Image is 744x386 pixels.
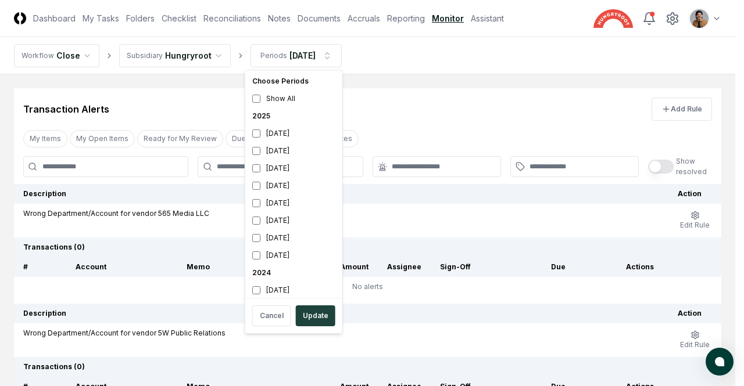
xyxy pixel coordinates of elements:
[248,90,340,107] div: Show All
[248,73,340,90] div: Choose Periods
[248,177,340,194] div: [DATE]
[252,305,291,326] button: Cancel
[248,229,340,247] div: [DATE]
[248,212,340,229] div: [DATE]
[248,142,340,160] div: [DATE]
[248,264,340,282] div: 2024
[248,247,340,264] div: [DATE]
[296,305,335,326] button: Update
[248,194,340,212] div: [DATE]
[248,107,340,125] div: 2025
[248,160,340,177] div: [DATE]
[248,125,340,142] div: [DATE]
[248,282,340,299] div: [DATE]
